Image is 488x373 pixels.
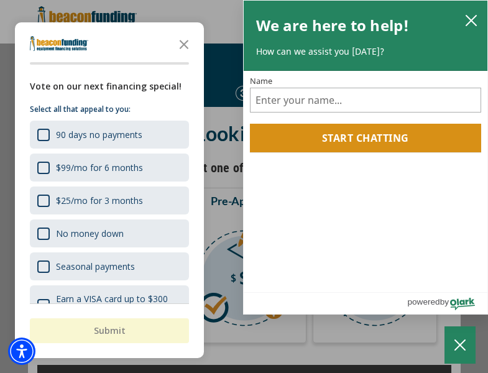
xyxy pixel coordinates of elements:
button: Close Chatbox [444,326,476,364]
div: Seasonal payments [56,260,135,272]
div: Vote on our next financing special! [30,80,189,93]
a: Powered by Olark [407,293,487,314]
label: Name [250,77,482,85]
button: Close the survey [172,31,196,56]
img: Company logo [30,36,88,51]
button: Start chatting [250,124,482,152]
button: close chatbox [461,11,481,29]
div: Survey [15,22,204,358]
input: Name [250,88,482,113]
div: No money down [30,219,189,247]
div: Earn a VISA card up to $300 for financing [30,285,189,324]
h2: We are here to help! [256,13,410,38]
span: powered [407,294,440,310]
div: $99/mo for 6 months [56,162,143,173]
div: 90 days no payments [56,129,142,140]
div: Earn a VISA card up to $300 for financing [56,293,182,316]
div: 90 days no payments [30,121,189,149]
div: $25/mo for 3 months [56,195,143,206]
span: by [440,294,449,310]
p: Select all that appeal to you: [30,103,189,116]
div: Seasonal payments [30,252,189,280]
p: How can we assist you [DATE]? [256,45,476,58]
button: Submit [30,318,189,343]
div: $25/mo for 3 months [30,186,189,214]
div: $99/mo for 6 months [30,154,189,182]
div: Accessibility Menu [8,338,35,365]
div: No money down [56,228,124,239]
